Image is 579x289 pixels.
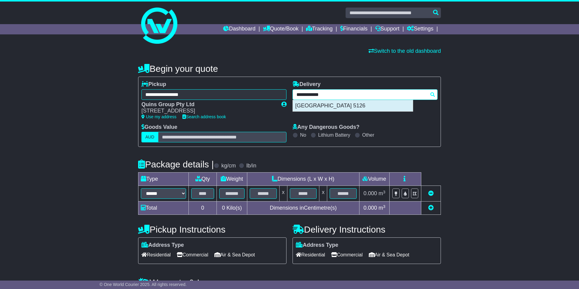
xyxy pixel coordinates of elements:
[141,81,166,88] label: Pickup
[428,205,434,211] a: Add new item
[141,101,275,108] div: Quins Group Pty Ltd
[138,202,189,215] td: Total
[362,132,374,138] label: Other
[100,282,187,287] span: © One World Courier 2025. All rights reserved.
[141,242,184,249] label: Address Type
[293,124,359,131] label: Any Dangerous Goods?
[217,173,247,186] td: Weight
[141,114,176,119] a: Use my address
[369,48,441,54] a: Switch to the old dashboard
[279,186,287,202] td: x
[138,278,441,287] h4: Warranty & Insurance
[296,250,325,259] span: Residential
[214,250,255,259] span: Air & Sea Depot
[247,173,359,186] td: Dimensions (L x W x H)
[189,173,217,186] td: Qty
[246,163,256,169] label: lb/in
[141,132,158,142] label: AUD
[138,173,189,186] td: Type
[318,132,350,138] label: Lithium Battery
[141,108,275,114] div: [STREET_ADDRESS]
[138,159,214,169] h4: Package details |
[217,202,247,215] td: Kilo(s)
[407,24,433,34] a: Settings
[263,24,299,34] a: Quote/Book
[378,205,385,211] span: m
[189,202,217,215] td: 0
[383,190,385,194] sup: 3
[306,24,333,34] a: Tracking
[141,124,177,131] label: Goods Value
[247,202,359,215] td: Dimensions in Centimetre(s)
[319,186,327,202] td: x
[296,242,338,249] label: Address Type
[221,163,236,169] label: kg/cm
[383,204,385,209] sup: 3
[378,190,385,196] span: m
[363,190,377,196] span: 0.000
[222,205,225,211] span: 0
[340,24,368,34] a: Financials
[375,24,400,34] a: Support
[359,173,389,186] td: Volume
[293,89,438,100] typeahead: Please provide city
[300,132,306,138] label: No
[363,205,377,211] span: 0.000
[428,190,434,196] a: Remove this item
[293,81,321,88] label: Delivery
[138,64,441,74] h4: Begin your quote
[177,250,208,259] span: Commercial
[223,24,255,34] a: Dashboard
[141,250,171,259] span: Residential
[369,250,410,259] span: Air & Sea Depot
[293,100,413,112] div: [GEOGRAPHIC_DATA] 5126
[182,114,226,119] a: Search address book
[331,250,362,259] span: Commercial
[293,224,441,234] h4: Delivery Instructions
[138,224,286,234] h4: Pickup Instructions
